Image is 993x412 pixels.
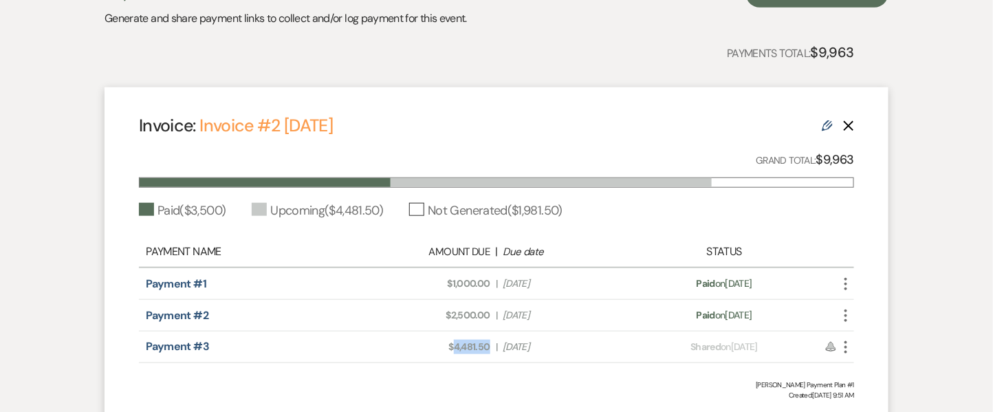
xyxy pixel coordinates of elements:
[637,243,812,260] div: Status
[503,277,629,291] span: [DATE]
[496,308,497,323] span: |
[364,340,490,354] span: $4,481.50
[503,244,630,260] div: Due date
[637,308,812,323] div: on [DATE]
[756,150,855,170] p: Grand Total:
[252,202,383,220] div: Upcoming ( $4,481.50 )
[105,10,467,28] p: Generate and share payment links to collect and/or log payment for this event.
[364,308,490,323] span: $2,500.00
[690,340,721,353] span: Shared
[139,380,854,390] div: [PERSON_NAME] Payment Plan #1
[637,340,812,354] div: on [DATE]
[139,113,333,138] h4: Invoice:
[139,390,854,400] span: Created: [DATE] 9:51 AM
[409,202,563,220] div: Not Generated ( $1,981.50 )
[139,202,226,220] div: Paid ( $3,500 )
[363,244,490,260] div: Amount Due
[146,308,208,323] a: Payment #2
[727,41,854,63] p: Payments Total:
[503,308,629,323] span: [DATE]
[496,340,497,354] span: |
[496,277,497,291] span: |
[146,277,206,291] a: Payment #1
[364,277,490,291] span: $1,000.00
[199,114,333,137] a: Invoice #2 [DATE]
[503,340,629,354] span: [DATE]
[146,339,209,354] a: Payment #3
[697,277,715,290] span: Paid
[637,277,812,291] div: on [DATE]
[697,309,715,321] span: Paid
[816,151,854,168] strong: $9,963
[356,243,637,260] div: |
[811,43,854,61] strong: $9,963
[146,243,356,260] div: Payment Name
